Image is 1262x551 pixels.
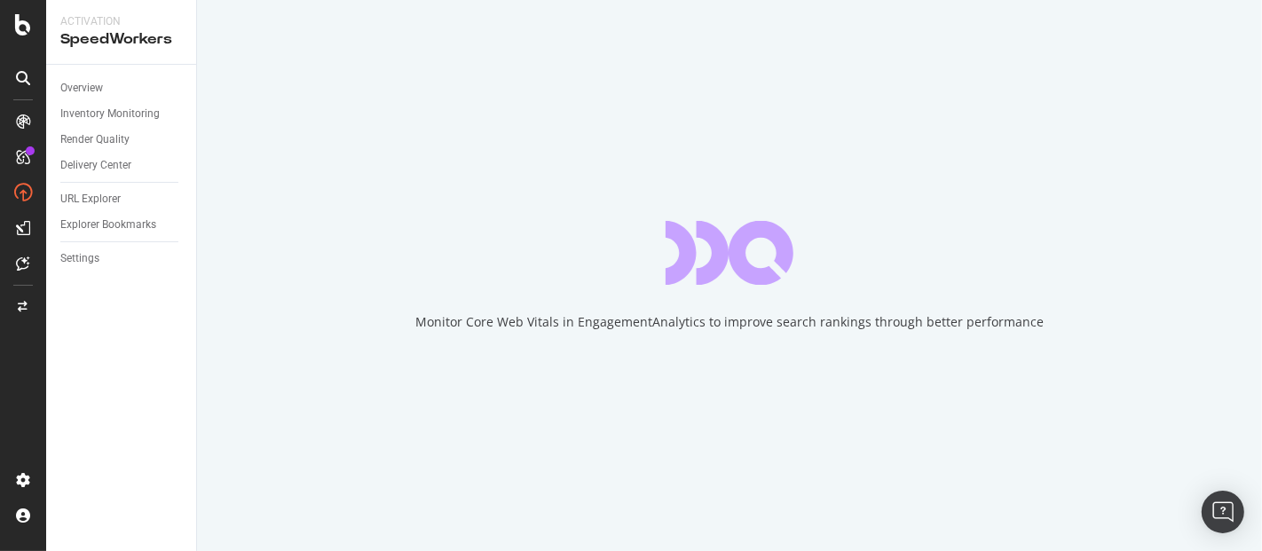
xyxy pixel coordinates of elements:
div: Overview [60,79,103,98]
a: Explorer Bookmarks [60,216,184,234]
div: Delivery Center [60,156,131,175]
div: Render Quality [60,130,130,149]
a: Inventory Monitoring [60,105,184,123]
div: Monitor Core Web Vitals in EngagementAnalytics to improve search rankings through better performance [415,313,1044,331]
div: animation [666,221,793,285]
a: Delivery Center [60,156,184,175]
a: Overview [60,79,184,98]
div: Settings [60,249,99,268]
a: Settings [60,249,184,268]
div: URL Explorer [60,190,121,209]
div: Activation [60,14,182,29]
div: Inventory Monitoring [60,105,160,123]
div: Open Intercom Messenger [1202,491,1244,533]
a: Render Quality [60,130,184,149]
a: URL Explorer [60,190,184,209]
div: Explorer Bookmarks [60,216,156,234]
div: SpeedWorkers [60,29,182,50]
